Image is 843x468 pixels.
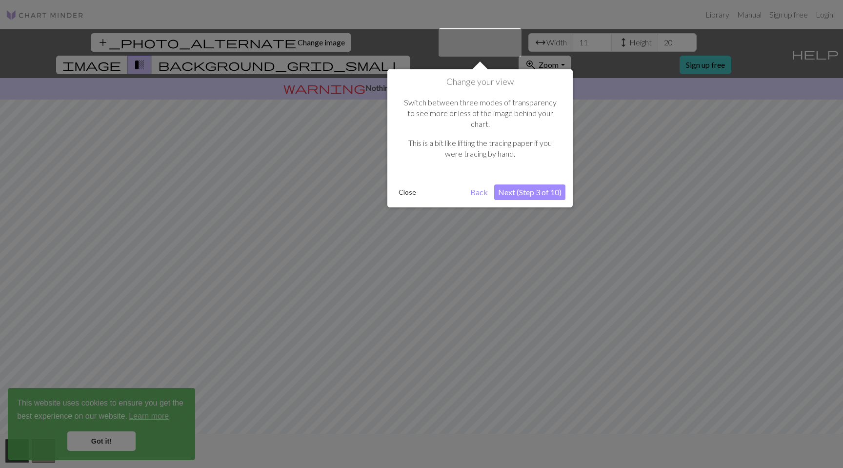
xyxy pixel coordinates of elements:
div: Change your view [387,69,573,207]
p: This is a bit like lifting the tracing paper if you were tracing by hand. [400,138,561,160]
button: Next (Step 3 of 10) [494,184,565,200]
p: Switch between three modes of transparency to see more or less of the image behind your chart. [400,97,561,130]
button: Close [395,185,420,200]
h1: Change your view [395,77,565,87]
button: Back [466,184,492,200]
